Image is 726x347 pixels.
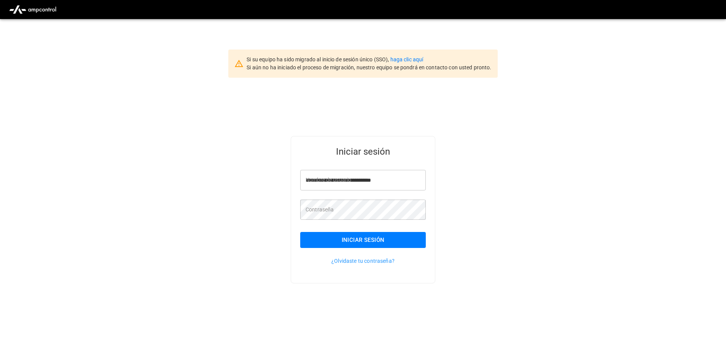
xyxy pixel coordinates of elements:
button: Iniciar sesión [300,232,426,248]
p: ¿Olvidaste tu contraseña? [300,257,426,265]
img: ampcontrol.io logo [6,2,59,17]
h5: Iniciar sesión [300,146,426,158]
span: Si su equipo ha sido migrado al inicio de sesión único (SSO), [247,56,390,62]
a: haga clic aquí [390,56,424,62]
span: Si aún no ha iniciado el proceso de migración, nuestro equipo se pondrá en contacto con usted pro... [247,64,491,70]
